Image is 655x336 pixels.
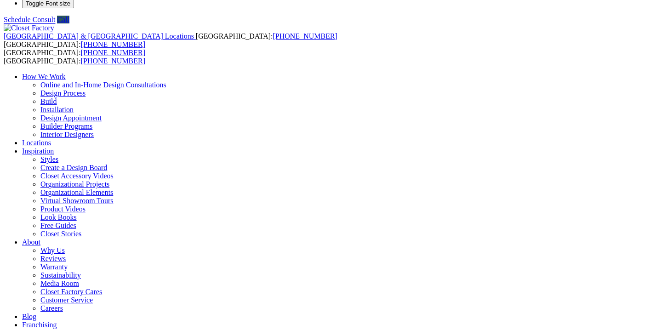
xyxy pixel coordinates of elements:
a: Organizational Projects [40,180,109,188]
a: Careers [40,304,63,312]
a: Franchising [22,321,57,329]
a: Free Guides [40,222,76,229]
a: Online and In-Home Design Consultations [40,81,166,89]
a: Build [40,97,57,105]
a: Closet Accessory Videos [40,172,114,180]
a: Closet Stories [40,230,81,238]
a: Virtual Showroom Tours [40,197,114,205]
a: [PHONE_NUMBER] [273,32,337,40]
a: Blog [22,313,36,320]
a: Customer Service [40,296,93,304]
a: About [22,238,40,246]
a: [PHONE_NUMBER] [81,40,145,48]
a: [GEOGRAPHIC_DATA] & [GEOGRAPHIC_DATA] Locations [4,32,196,40]
a: Sustainability [40,271,81,279]
a: [PHONE_NUMBER] [81,57,145,65]
img: Closet Factory [4,24,54,32]
a: Warranty [40,263,68,271]
a: Design Process [40,89,85,97]
a: Builder Programs [40,122,92,130]
a: [PHONE_NUMBER] [81,49,145,57]
a: Look Books [40,213,77,221]
a: Locations [22,139,51,147]
span: [GEOGRAPHIC_DATA]: [GEOGRAPHIC_DATA]: [4,32,337,48]
a: Create a Design Board [40,164,107,171]
a: How We Work [22,73,66,80]
a: Styles [40,155,58,163]
a: Call [57,16,69,23]
span: [GEOGRAPHIC_DATA]: [GEOGRAPHIC_DATA]: [4,49,145,65]
a: Installation [40,106,74,114]
a: Design Appointment [40,114,102,122]
a: Why Us [40,246,65,254]
a: Reviews [40,255,66,262]
a: Media Room [40,279,79,287]
a: Inspiration [22,147,54,155]
a: Schedule Consult [4,16,55,23]
a: Organizational Elements [40,188,113,196]
a: Closet Factory Cares [40,288,102,296]
span: [GEOGRAPHIC_DATA] & [GEOGRAPHIC_DATA] Locations [4,32,194,40]
a: Product Videos [40,205,85,213]
a: Interior Designers [40,131,94,138]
